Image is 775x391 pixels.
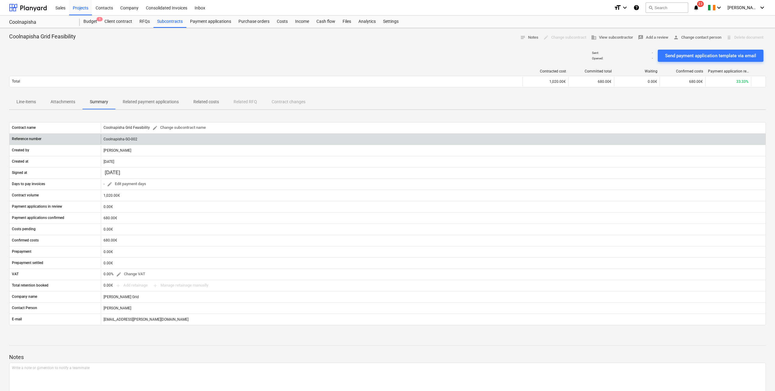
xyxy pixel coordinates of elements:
[617,69,657,73] div: Waiting
[104,169,132,177] input: Change
[313,16,339,28] a: Cash flow
[518,33,541,42] button: Notes
[12,238,39,243] p: Confirmed costs
[12,260,43,266] p: Prepayment settled
[101,315,766,324] div: [EMAIL_ADDRESS][PERSON_NAME][DOMAIN_NAME]
[104,123,208,132] div: Coolnapisha Grid Feasibility
[291,16,313,28] a: Income
[525,69,566,73] div: Contracted cost
[12,204,62,209] p: Payment applications in review
[379,16,402,28] a: Settings
[97,17,103,21] span: 1
[633,4,639,11] i: Knowledge base
[665,52,756,60] div: Send payment application template via email
[355,16,379,28] a: Analytics
[12,159,28,164] p: Created at
[520,34,538,41] span: Notes
[9,354,766,361] p: Notes
[9,19,72,26] div: Coolnapisha
[598,79,611,84] span: 680.00€
[652,51,653,55] p: -
[638,35,643,40] span: rate_review
[186,16,235,28] a: Payment applications
[90,99,108,105] p: Summary
[745,362,775,391] iframe: Chat Widget
[114,269,148,279] button: Change VAT
[101,224,766,234] div: 0.00€
[12,125,36,130] p: Contract name
[101,16,136,28] a: Client contract
[759,4,766,11] i: keyboard_arrow_down
[101,292,766,302] div: [PERSON_NAME] Grid
[646,2,688,13] button: Search
[235,16,273,28] div: Purchase orders
[736,79,749,84] span: 33.33%
[12,227,36,232] p: Costs pending
[689,79,703,84] span: 680.00€
[621,4,629,11] i: keyboard_arrow_down
[16,99,36,105] p: Line-items
[727,5,758,10] span: [PERSON_NAME]
[107,181,112,187] span: edit
[12,79,20,84] p: Total
[12,272,19,277] p: VAT
[636,33,671,42] button: Add a review
[273,16,291,28] a: Costs
[150,123,208,132] button: Change subcontract name
[104,238,117,243] p: 680.00€
[101,213,766,223] div: 680.00€
[12,170,27,175] p: Signed at
[116,272,122,277] span: edit
[104,179,149,189] div: -
[9,33,76,40] p: Coolnapisha Grid Feasibility
[101,191,766,200] div: 1,020.00€
[652,56,653,60] p: -
[101,146,766,155] div: [PERSON_NAME]
[101,247,766,257] div: 0.00€
[12,215,64,220] p: Payment applications confirmed
[12,317,22,322] p: E-mail
[589,33,636,42] button: View subcontractor
[12,305,37,311] p: Contact Person
[673,34,721,41] span: Change contact person
[193,99,219,105] p: Related costs
[12,294,37,299] p: Company name
[592,51,599,55] p: Sent :
[136,16,153,28] a: RFQs
[662,69,703,73] div: Confirmed costs
[107,181,146,188] span: Edit payment days
[152,125,158,131] span: edit
[614,4,621,11] i: format_size
[591,34,633,41] span: View subcontractor
[12,193,39,198] p: Contract volume
[671,33,724,42] button: Change contact person
[715,4,723,11] i: keyboard_arrow_down
[12,148,29,153] p: Created by
[153,16,186,28] a: Subcontracts
[339,16,355,28] a: Files
[523,77,568,86] div: 1,020.00€
[101,202,766,212] div: 0.00€
[12,283,48,288] p: Total retention booked
[12,249,31,254] p: Prepayment
[520,35,526,40] span: notes
[104,281,211,290] div: 0.00€
[693,4,699,11] i: notifications
[591,35,597,40] span: business
[697,1,704,7] span: 23
[101,134,766,144] div: Coolnapisha-SO-002
[101,258,766,268] div: 0.00€
[51,99,75,105] p: Attachments
[658,50,763,62] button: Send payment application template via email
[571,69,612,73] div: Committed total
[152,124,206,131] span: Change subcontract name
[101,303,766,313] div: [PERSON_NAME]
